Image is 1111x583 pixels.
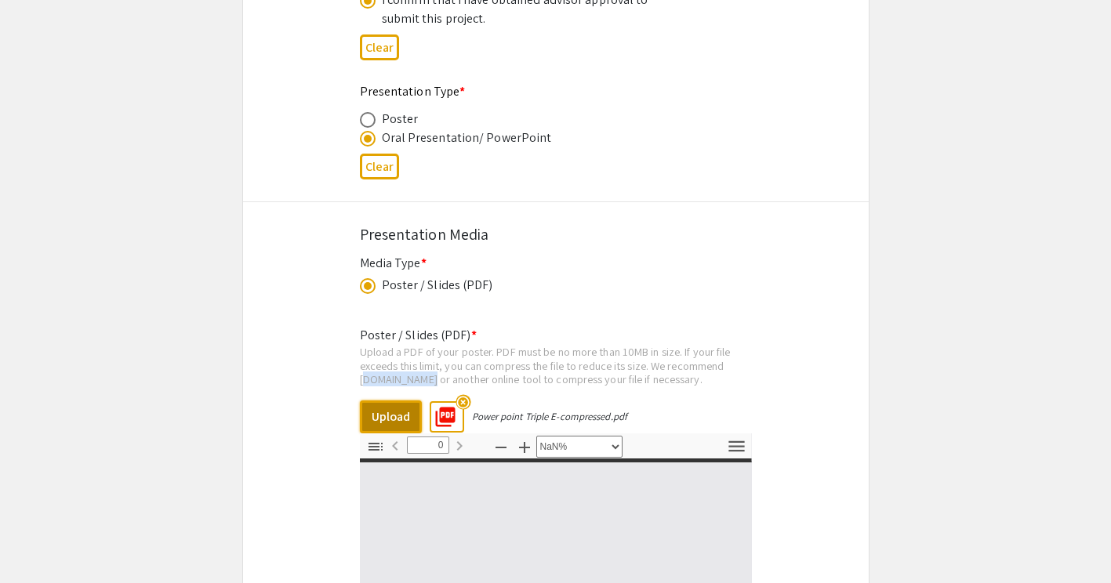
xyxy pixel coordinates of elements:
button: Upload [360,400,422,433]
mat-icon: picture_as_pdf [429,400,452,424]
input: Page [407,436,449,454]
button: Tools [724,436,750,458]
mat-icon: highlight_off [456,394,470,409]
mat-label: Media Type [360,255,427,271]
div: Presentation Media [360,223,752,246]
mat-label: Poster / Slides (PDF) [360,327,477,343]
div: Oral Presentation/ PowerPoint [382,129,552,147]
button: Clear [360,154,399,179]
button: Next Page [446,434,473,457]
div: Poster [382,110,419,129]
div: Power point Triple E-compressed.pdf [472,410,628,423]
select: Zoom [536,436,623,458]
button: Clear [360,34,399,60]
div: Poster / Slides (PDF) [382,276,493,295]
button: Zoom In [511,436,538,458]
mat-label: Presentation Type [360,83,466,100]
button: Previous Page [382,434,408,457]
button: Toggle Sidebar [362,436,389,458]
button: Zoom Out [488,436,514,458]
div: Upload a PDF of your poster. PDF must be no more than 10MB in size. If your file exceeds this lim... [360,345,752,386]
iframe: Chat [12,512,67,571]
